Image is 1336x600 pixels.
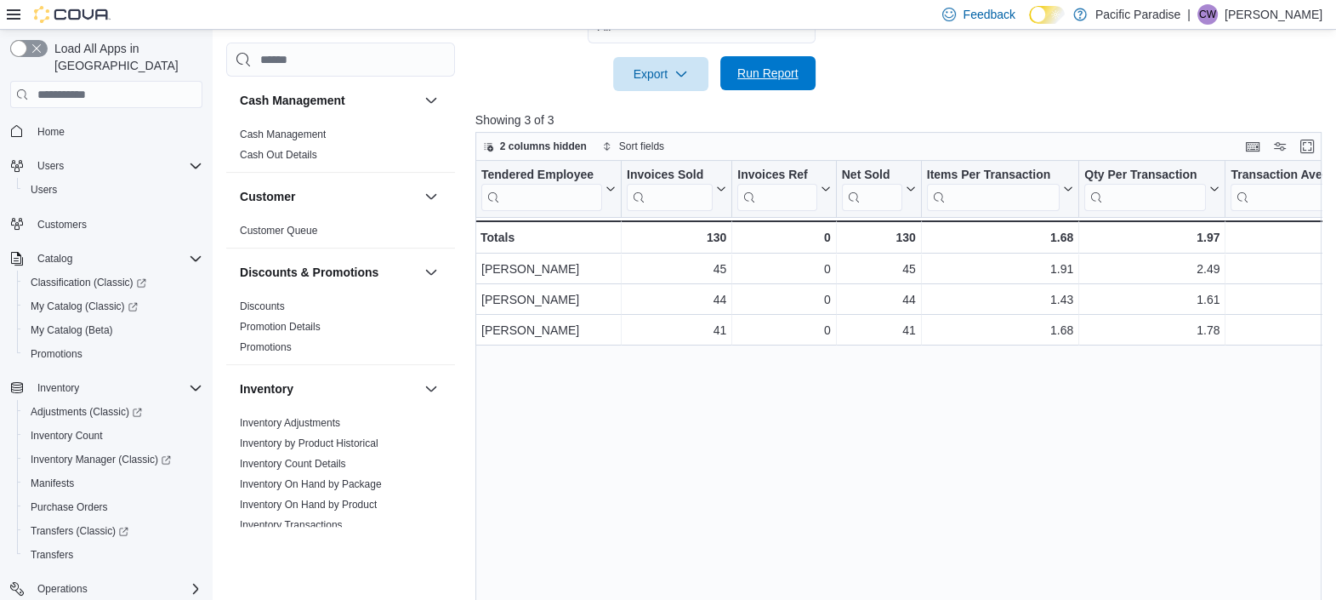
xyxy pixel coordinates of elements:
div: 1.61 [1084,289,1219,310]
button: Invoices Sold [627,168,726,211]
span: Adjustments (Classic) [31,405,142,419]
div: Invoices Ref [737,168,816,184]
span: Purchase Orders [31,500,108,514]
a: Inventory Transactions [240,519,343,531]
a: Cash Management [240,129,326,140]
span: Inventory Transactions [240,518,343,532]
p: [PERSON_NAME] [1225,4,1322,25]
div: Discounts & Promotions [226,296,455,364]
span: Promotions [31,347,82,361]
h3: Cash Management [240,92,345,109]
button: Display options [1270,136,1290,157]
div: 0 [737,227,830,248]
span: Inventory Manager (Classic) [24,449,202,470]
a: Inventory On Hand by Product [240,499,377,511]
div: 130 [841,227,915,248]
span: My Catalog (Classic) [31,300,138,313]
div: 45 [842,259,916,279]
span: Customer Queue [240,224,317,237]
a: Discounts [240,300,285,312]
a: Purchase Orders [24,497,115,517]
div: 41 [842,320,916,340]
span: Catalog [37,252,72,266]
a: Promotions [240,341,292,353]
button: Cash Management [240,92,418,109]
span: Home [31,120,202,141]
button: Transfers [17,543,209,567]
a: Inventory Manager (Classic) [17,448,209,471]
a: Classification (Classic) [17,271,209,294]
span: Users [24,180,202,200]
button: Inventory Count [17,424,209,448]
button: Cash Management [421,90,441,111]
button: Users [31,156,71,176]
div: 1.78 [1084,320,1219,340]
span: Catalog [31,249,202,269]
div: Tendered Employee [481,168,602,211]
div: 130 [627,227,726,248]
span: Classification (Classic) [31,276,146,289]
div: 45 [627,259,726,279]
span: CW [1199,4,1216,25]
span: My Catalog (Classic) [24,296,202,317]
span: Sort fields [619,140,664,153]
div: 0 [737,320,830,340]
span: Transfers (Classic) [24,521,202,541]
button: Inventory [3,376,209,400]
button: Users [17,178,209,202]
div: [PERSON_NAME] [481,320,616,340]
a: Home [31,122,71,142]
span: Promotions [240,340,292,354]
button: Export [613,57,708,91]
button: Promotions [17,342,209,366]
span: Cash Management [240,128,326,141]
span: Run Report [737,65,799,82]
span: Inventory On Hand by Package [240,477,382,491]
span: Feedback [963,6,1015,23]
div: 0 [737,259,830,279]
a: Adjustments (Classic) [17,400,209,424]
div: Invoices Sold [627,168,713,211]
a: Inventory by Product Historical [240,437,378,449]
a: Users [24,180,64,200]
span: Inventory Count [24,426,202,446]
div: 1.91 [927,259,1074,279]
div: Totals [480,227,616,248]
p: Showing 3 of 3 [475,111,1330,129]
div: 1.97 [1084,227,1219,248]
a: Cash Out Details [240,149,317,161]
span: Users [37,159,64,173]
button: Inventory [240,380,418,397]
button: My Catalog (Beta) [17,318,209,342]
h3: Customer [240,188,295,205]
div: 1.68 [927,320,1074,340]
span: Promotions [24,344,202,364]
div: 44 [627,289,726,310]
a: Inventory Adjustments [240,417,340,429]
button: Inventory [421,379,441,399]
button: Net Sold [841,168,915,211]
button: Home [3,118,209,143]
span: Purchase Orders [24,497,202,517]
a: My Catalog (Classic) [24,296,145,317]
span: Discounts [240,300,285,313]
span: Manifests [24,473,202,494]
button: Keyboard shortcuts [1242,136,1263,157]
button: Discounts & Promotions [240,264,418,281]
span: Inventory Count [31,429,103,443]
div: 1.68 [926,227,1073,248]
button: Invoices Ref [737,168,830,211]
h3: Inventory [240,380,293,397]
button: Customers [3,212,209,237]
span: Customers [31,214,202,235]
div: Tendered Employee [481,168,602,184]
a: Inventory Manager (Classic) [24,449,178,470]
a: Customer Queue [240,225,317,237]
span: Dark Mode [1029,24,1030,25]
span: Users [31,183,57,197]
div: Cash Management [226,124,455,172]
img: Cova [34,6,111,23]
a: My Catalog (Classic) [17,294,209,318]
div: 41 [627,320,726,340]
a: Transfers (Classic) [17,519,209,543]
